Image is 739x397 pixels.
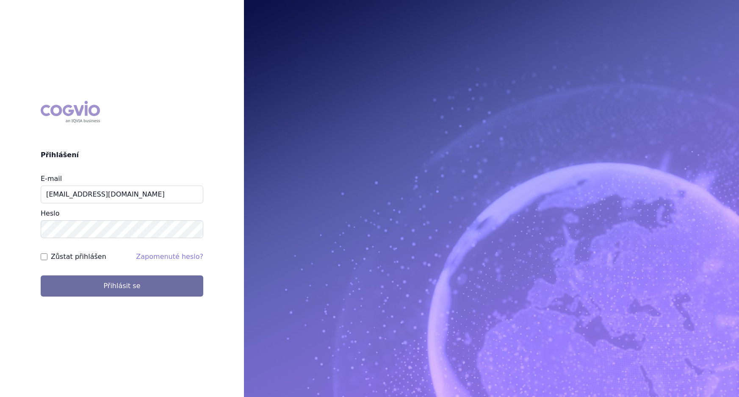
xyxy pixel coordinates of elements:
div: COGVIO [41,101,100,123]
a: Zapomenuté heslo? [136,253,203,261]
label: Heslo [41,209,59,217]
button: Přihlásit se [41,275,203,297]
label: Zůstat přihlášen [51,252,106,262]
label: E-mail [41,175,62,183]
h2: Přihlášení [41,150,203,160]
